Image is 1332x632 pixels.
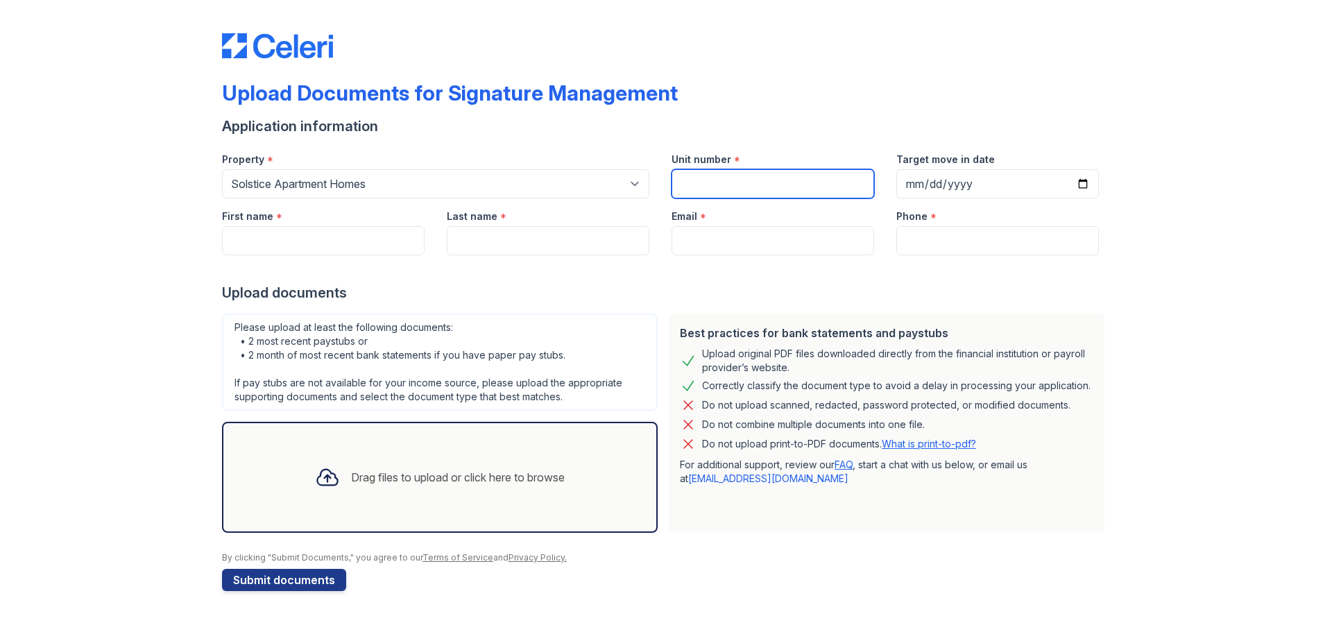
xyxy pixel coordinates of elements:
[896,153,995,166] label: Target move in date
[680,325,1093,341] div: Best practices for bank statements and paystubs
[351,469,565,486] div: Drag files to upload or click here to browse
[447,210,497,223] label: Last name
[835,459,853,470] a: FAQ
[672,210,697,223] label: Email
[702,397,1070,413] div: Do not upload scanned, redacted, password protected, or modified documents.
[222,314,658,411] div: Please upload at least the following documents: • 2 most recent paystubs or • 2 month of most rec...
[688,472,848,484] a: [EMAIL_ADDRESS][DOMAIN_NAME]
[222,153,264,166] label: Property
[702,437,976,451] p: Do not upload print-to-PDF documents.
[222,552,1110,563] div: By clicking "Submit Documents," you agree to our and
[222,210,273,223] label: First name
[702,347,1093,375] div: Upload original PDF files downloaded directly from the financial institution or payroll provider’...
[222,283,1110,302] div: Upload documents
[509,552,567,563] a: Privacy Policy.
[882,438,976,450] a: What is print-to-pdf?
[422,552,493,563] a: Terms of Service
[222,80,678,105] div: Upload Documents for Signature Management
[222,117,1110,136] div: Application information
[702,416,925,433] div: Do not combine multiple documents into one file.
[222,569,346,591] button: Submit documents
[702,377,1091,394] div: Correctly classify the document type to avoid a delay in processing your application.
[896,210,928,223] label: Phone
[222,33,333,58] img: CE_Logo_Blue-a8612792a0a2168367f1c8372b55b34899dd931a85d93a1a3d3e32e68fde9ad4.png
[672,153,731,166] label: Unit number
[680,458,1093,486] p: For additional support, review our , start a chat with us below, or email us at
